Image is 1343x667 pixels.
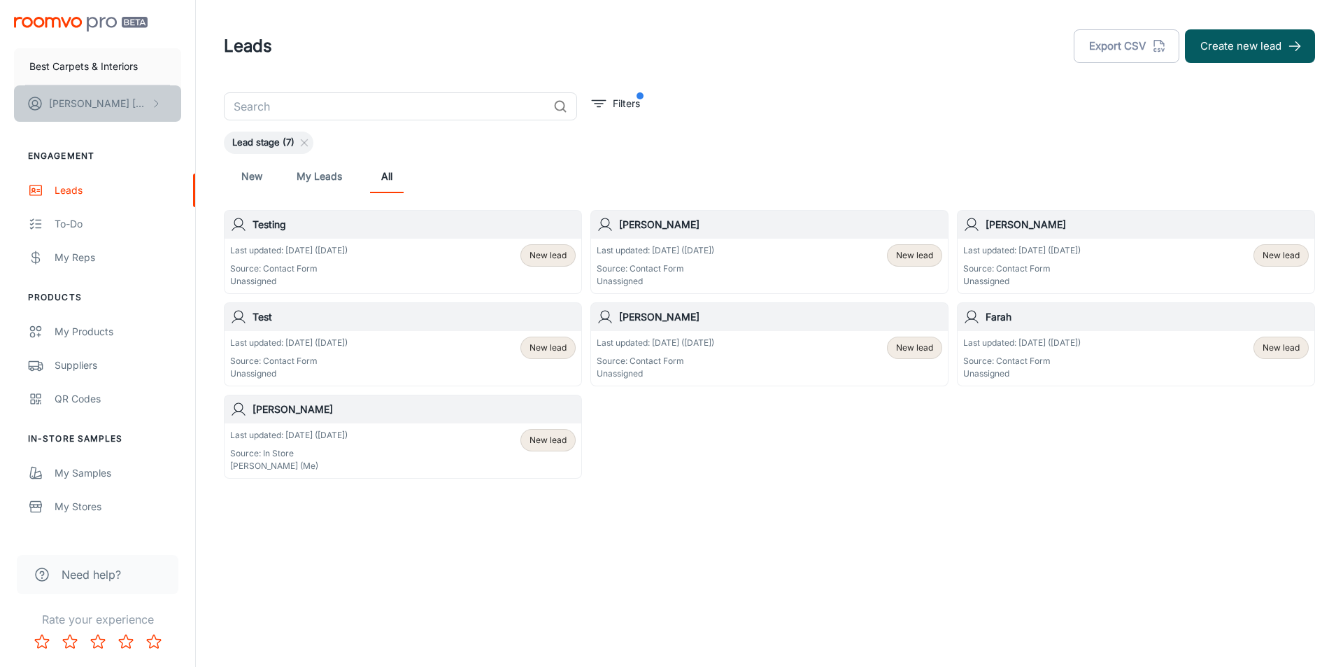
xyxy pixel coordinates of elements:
p: Unassigned [230,275,348,288]
div: My Samples [55,465,181,481]
span: New lead [1263,249,1300,262]
img: Roomvo PRO Beta [14,17,148,31]
a: My Leads [297,160,342,193]
button: Best Carpets & Interiors [14,48,181,85]
span: New lead [1263,342,1300,354]
h6: [PERSON_NAME] [253,402,576,417]
button: Create new lead [1185,29,1315,63]
p: Source: In Store [230,447,348,460]
div: Lead stage (7) [224,132,313,154]
p: Last updated: [DATE] ([DATE]) [230,337,348,349]
h6: Farah [986,309,1309,325]
h6: Testing [253,217,576,232]
div: To-do [55,216,181,232]
p: Source: Contact Form [230,262,348,275]
h6: [PERSON_NAME] [619,309,942,325]
div: Leads [55,183,181,198]
p: Last updated: [DATE] ([DATE]) [963,337,1081,349]
span: Need help? [62,566,121,583]
a: [PERSON_NAME]Last updated: [DATE] ([DATE])Source: Contact FormUnassignedNew lead [590,302,948,386]
a: [PERSON_NAME]Last updated: [DATE] ([DATE])Source: Contact FormUnassignedNew lead [590,210,948,294]
a: FarahLast updated: [DATE] ([DATE])Source: Contact FormUnassignedNew lead [957,302,1315,386]
span: New lead [530,249,567,262]
p: Filters [613,96,640,111]
a: [PERSON_NAME]Last updated: [DATE] ([DATE])Source: Contact FormUnassignedNew lead [957,210,1315,294]
span: New lead [896,249,933,262]
a: TestLast updated: [DATE] ([DATE])Source: Contact FormUnassignedNew lead [224,302,582,386]
div: Suppliers [55,358,181,373]
p: Last updated: [DATE] ([DATE]) [963,244,1081,257]
a: [PERSON_NAME]Last updated: [DATE] ([DATE])Source: In Store[PERSON_NAME] (Me)New lead [224,395,582,479]
span: New lead [530,342,567,354]
button: [PERSON_NAME] [PERSON_NAME] [14,85,181,122]
button: filter [588,92,644,115]
p: Last updated: [DATE] ([DATE]) [230,244,348,257]
p: Unassigned [230,367,348,380]
div: QR Codes [55,391,181,407]
p: Unassigned [597,275,714,288]
input: Search [224,92,548,120]
a: All [370,160,404,193]
div: My Products [55,324,181,339]
p: Last updated: [DATE] ([DATE]) [597,337,714,349]
p: Best Carpets & Interiors [29,59,138,74]
span: Lead stage (7) [224,136,303,150]
h1: Leads [224,34,272,59]
p: Unassigned [963,275,1081,288]
p: Source: Contact Form [597,355,714,367]
a: TestingLast updated: [DATE] ([DATE])Source: Contact FormUnassignedNew lead [224,210,582,294]
div: My Stores [55,499,181,514]
p: Source: Contact Form [963,262,1081,275]
p: Source: Contact Form [230,355,348,367]
p: Source: Contact Form [963,355,1081,367]
p: Last updated: [DATE] ([DATE]) [597,244,714,257]
h6: [PERSON_NAME] [986,217,1309,232]
p: [PERSON_NAME] [PERSON_NAME] [49,96,148,111]
h6: [PERSON_NAME] [619,217,942,232]
p: Unassigned [963,367,1081,380]
span: New lead [530,434,567,447]
p: Source: Contact Form [597,262,714,275]
p: [PERSON_NAME] (Me) [230,460,348,472]
a: New [235,160,269,193]
p: Last updated: [DATE] ([DATE]) [230,429,348,442]
div: My Reps [55,250,181,265]
span: New lead [896,342,933,354]
h6: Test [253,309,576,325]
button: Export CSV [1074,29,1179,63]
p: Unassigned [597,367,714,380]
